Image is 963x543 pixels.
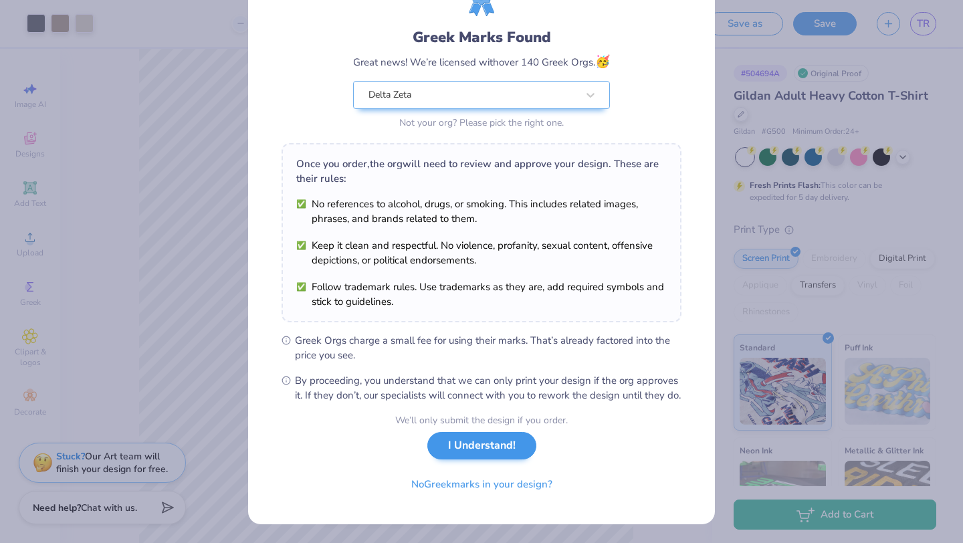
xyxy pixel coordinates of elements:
[296,238,667,267] li: Keep it clean and respectful. No violence, profanity, sexual content, offensive depictions, or po...
[395,413,568,427] div: We’ll only submit the design if you order.
[353,116,610,130] div: Not your org? Please pick the right one.
[595,53,610,70] span: 🥳
[296,197,667,226] li: No references to alcohol, drugs, or smoking. This includes related images, phrases, and brands re...
[296,280,667,309] li: Follow trademark rules. Use trademarks as they are, add required symbols and stick to guidelines.
[295,333,681,362] span: Greek Orgs charge a small fee for using their marks. That’s already factored into the price you see.
[353,27,610,48] div: Greek Marks Found
[295,373,681,403] span: By proceeding, you understand that we can only print your design if the org approves it. If they ...
[427,432,536,459] button: I Understand!
[353,53,610,71] div: Great news! We’re licensed with over 140 Greek Orgs.
[400,471,564,498] button: NoGreekmarks in your design?
[296,156,667,186] div: Once you order, the org will need to review and approve your design. These are their rules:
